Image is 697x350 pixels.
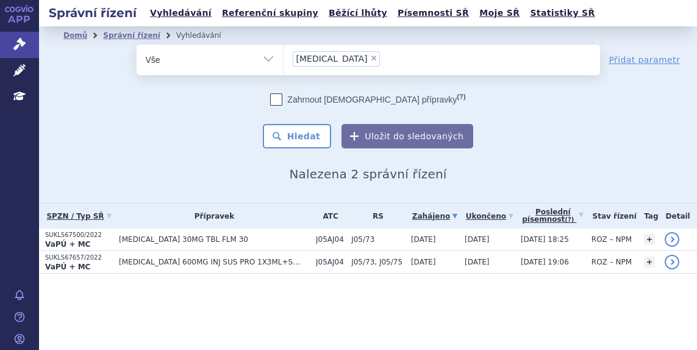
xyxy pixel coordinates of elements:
[644,234,655,245] a: +
[465,258,490,266] span: [DATE]
[218,5,322,21] a: Referenční skupiny
[45,231,113,239] p: SUKLS67500/2022
[384,51,390,66] input: [MEDICAL_DATA]
[521,235,569,244] span: [DATE] 18:25
[325,5,391,21] a: Běžící lhůty
[665,232,679,247] a: detail
[411,235,436,244] span: [DATE]
[476,5,523,21] a: Moje SŘ
[585,203,638,228] th: Stav řízení
[465,208,515,225] a: Ukončeno
[146,5,215,21] a: Vyhledávání
[310,203,345,228] th: ATC
[45,263,90,271] strong: VaPÚ + MC
[63,31,87,40] a: Domů
[411,258,436,266] span: [DATE]
[341,124,473,148] button: Uložit do sledovaných
[113,203,310,228] th: Přípravek
[521,203,585,228] a: Poslednípísemnost(?)
[394,5,473,21] a: Písemnosti SŘ
[270,93,465,106] label: Zahrnout [DEMOGRAPHIC_DATA] přípravky
[316,235,345,244] span: J05AJ04
[644,257,655,268] a: +
[638,203,659,228] th: Tag
[592,258,632,266] span: ROZ – NPM
[119,235,302,244] span: [MEDICAL_DATA] 30MG TBL FLM 30
[526,5,598,21] a: Statistiky SŘ
[296,54,368,63] span: [MEDICAL_DATA]
[45,240,90,249] strong: VaPÚ + MC
[45,208,113,225] a: SPZN / Typ SŘ
[521,258,569,266] span: [DATE] 19:06
[665,255,679,269] a: detail
[45,253,113,262] p: SUKLS67657/2022
[457,93,465,101] abbr: (?)
[263,124,332,148] button: Hledat
[176,26,237,45] li: Vyhledávání
[592,235,632,244] span: ROZ – NPM
[39,4,146,21] h2: Správní řízení
[659,203,697,228] th: Detail
[289,167,446,181] span: Nalezena 2 správní řízení
[351,235,405,244] span: J05/73
[345,203,405,228] th: RS
[316,258,345,266] span: J05AJ04
[411,208,459,225] a: Zahájeno
[351,258,405,266] span: J05/73, J05/75
[465,235,490,244] span: [DATE]
[565,216,574,224] abbr: (?)
[103,31,160,40] a: Správní řízení
[609,54,681,66] a: Přidat parametr
[119,258,302,266] span: [MEDICAL_DATA] 600MG INJ SUS PRO 1X3ML+STŘ+AD+1J
[370,54,377,62] span: ×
